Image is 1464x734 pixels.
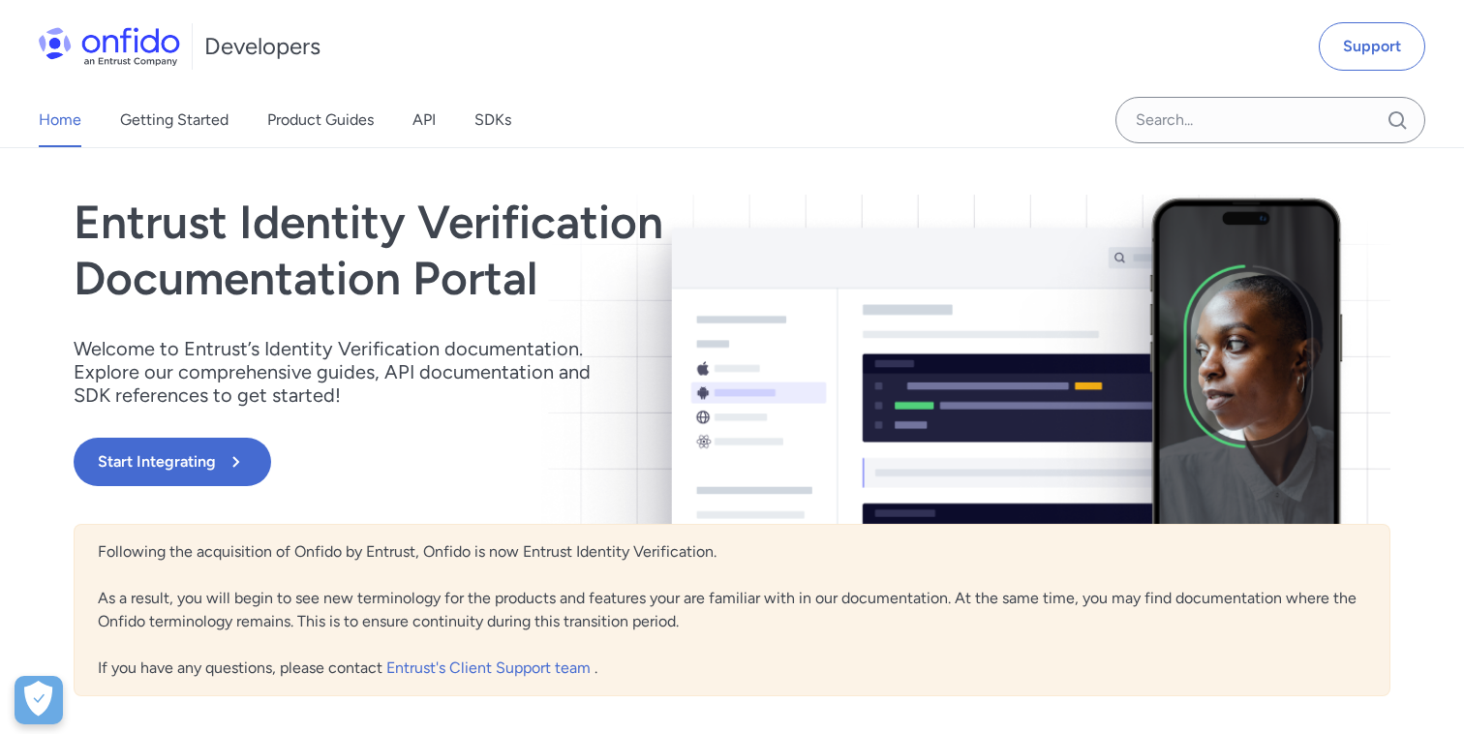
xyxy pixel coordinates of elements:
div: Cookie Preferences [15,676,63,724]
a: SDKs [474,93,511,147]
p: Welcome to Entrust’s Identity Verification documentation. Explore our comprehensive guides, API d... [74,337,616,407]
button: Start Integrating [74,438,271,486]
h1: Entrust Identity Verification Documentation Portal [74,195,995,306]
a: Entrust's Client Support team [386,658,595,677]
a: Getting Started [120,93,229,147]
h1: Developers [204,31,320,62]
input: Onfido search input field [1115,97,1425,143]
button: Open Preferences [15,676,63,724]
a: Start Integrating [74,438,995,486]
a: Product Guides [267,93,374,147]
img: Onfido Logo [39,27,180,66]
a: Support [1319,22,1425,71]
div: Following the acquisition of Onfido by Entrust, Onfido is now Entrust Identity Verification. As a... [74,524,1390,696]
a: API [412,93,436,147]
a: Home [39,93,81,147]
